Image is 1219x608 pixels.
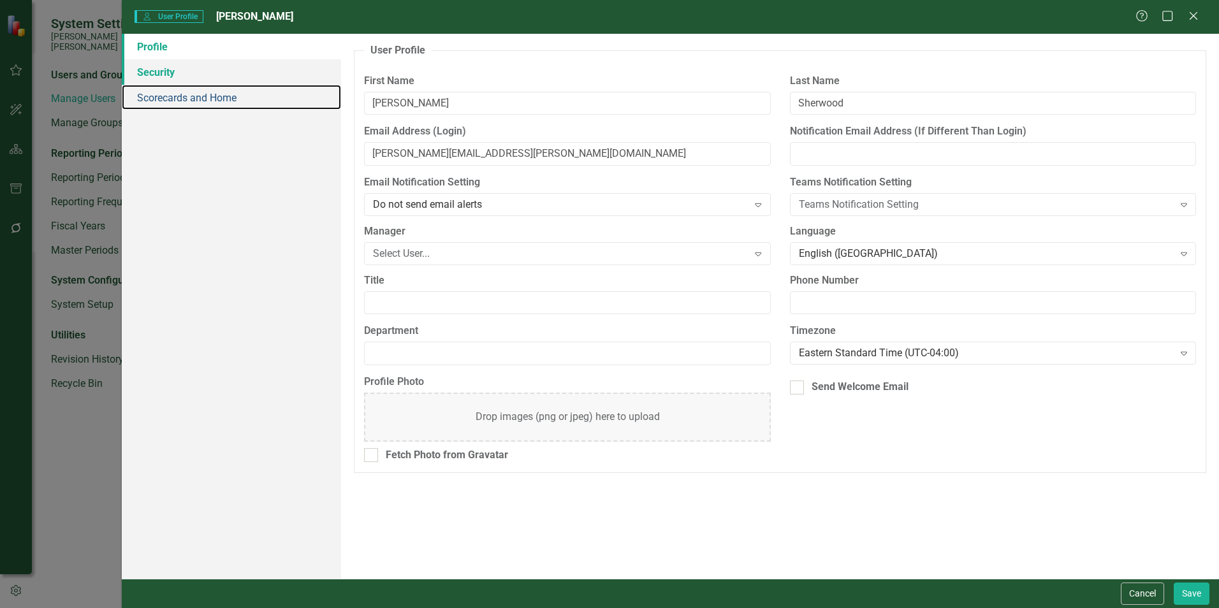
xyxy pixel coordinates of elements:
[364,273,770,288] label: Title
[386,448,508,463] div: Fetch Photo from Gravatar
[790,273,1196,288] label: Phone Number
[476,410,660,424] div: Drop images (png or jpeg) here to upload
[122,59,341,85] a: Security
[799,198,1174,212] div: Teams Notification Setting
[790,324,1196,338] label: Timezone
[1121,583,1164,605] button: Cancel
[122,85,341,110] a: Scorecards and Home
[364,175,770,190] label: Email Notification Setting
[790,124,1196,139] label: Notification Email Address (If Different Than Login)
[799,346,1174,361] div: Eastern Standard Time (UTC-04:00)
[790,224,1196,239] label: Language
[790,74,1196,89] label: Last Name
[1174,583,1209,605] button: Save
[373,198,748,212] div: Do not send email alerts
[364,74,770,89] label: First Name
[135,10,203,23] span: User Profile
[364,224,770,239] label: Manager
[812,380,909,394] div: Send Welcome Email
[790,175,1196,190] label: Teams Notification Setting
[364,124,770,139] label: Email Address (Login)
[373,246,748,261] div: Select User...
[122,34,341,59] a: Profile
[364,375,770,389] label: Profile Photo
[364,43,432,58] legend: User Profile
[799,246,1174,261] div: English ([GEOGRAPHIC_DATA])
[216,10,293,22] span: [PERSON_NAME]
[364,324,770,338] label: Department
